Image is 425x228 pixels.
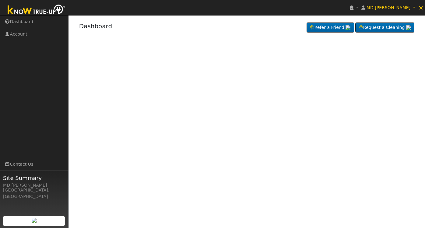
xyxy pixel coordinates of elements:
div: MD [PERSON_NAME] [3,182,65,188]
span: Site Summary [3,174,65,182]
a: Dashboard [79,22,112,30]
a: Request a Cleaning [355,22,414,33]
span: MD [PERSON_NAME] [367,5,410,10]
div: [GEOGRAPHIC_DATA], [GEOGRAPHIC_DATA] [3,187,65,200]
a: Refer a Friend [307,22,354,33]
img: retrieve [406,25,411,30]
span: × [418,4,423,11]
img: Know True-Up [5,3,68,17]
img: retrieve [32,218,37,223]
img: retrieve [346,25,350,30]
